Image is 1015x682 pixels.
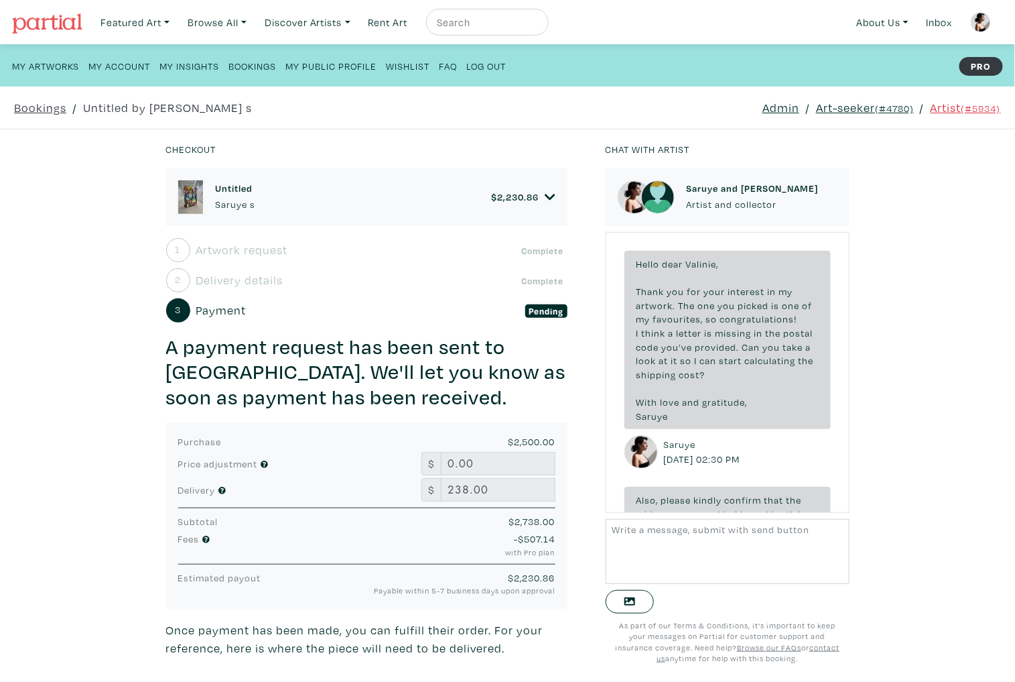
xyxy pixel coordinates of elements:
[694,494,722,506] span: kindly
[196,241,288,259] span: Artwork request
[441,452,555,475] input: Negative number for discount
[518,274,567,288] span: Complete
[686,258,719,270] span: Valinie,
[667,285,685,298] span: you
[166,621,567,657] p: Once payment has been made, you can fulfill their order. For your reference, here is where the pi...
[509,571,555,584] span: $
[762,99,799,117] a: Admin
[661,494,691,506] span: please
[641,180,675,214] img: avatar.png
[606,143,690,156] small: Chat with artist
[88,56,150,74] a: My Account
[718,299,736,312] span: you
[695,341,740,353] span: provided.
[421,478,442,502] span: $
[679,299,695,312] span: The
[961,102,1001,115] small: (#5934)
[763,341,781,353] span: you
[653,312,703,325] span: favourites,
[687,182,819,194] h6: Saruye and [PERSON_NAME]
[362,9,414,36] a: Rent Art
[703,396,748,408] span: gratitude,
[720,312,797,325] span: congratulations!
[920,99,925,117] span: /
[285,56,377,74] a: My Public Profile
[959,57,1003,76] strong: PRO
[752,508,804,520] span: residential.
[636,327,639,339] span: I
[663,258,683,270] span: dear
[491,191,539,203] h6: $
[159,60,219,72] small: My Insights
[518,244,567,258] span: Complete
[439,56,457,74] a: FAQ
[386,56,429,74] a: Wishlist
[806,341,811,353] span: a
[738,299,769,312] span: picked
[215,182,255,211] a: Untitled Saruye s
[783,341,803,353] span: take
[439,60,457,72] small: FAQ
[679,368,705,381] span: cost?
[94,9,176,36] a: Featured Art
[421,452,442,475] span: $
[657,642,839,664] a: contact us
[178,457,258,470] span: Price adjustment
[72,99,77,117] span: /
[515,532,555,545] span: -$507.14
[745,354,796,367] span: calculating
[931,99,1001,117] a: Artist(#5934)
[705,327,713,339] span: is
[687,285,701,298] span: for
[662,341,693,353] span: you’ve
[636,396,658,408] span: With
[742,341,760,353] span: Can
[695,354,697,367] span: I
[698,299,716,312] span: one
[784,327,813,339] span: postal
[175,275,181,284] small: 2
[166,335,567,410] h3: A payment request has been sent to [GEOGRAPHIC_DATA]. We'll let you know as soon as payment has b...
[259,9,356,36] a: Discover Artists
[83,99,252,117] a: Untitled by [PERSON_NAME] s
[636,341,659,353] span: code
[178,435,222,448] span: Purchase
[875,102,914,115] small: (#4780)
[783,299,800,312] span: one
[659,354,669,367] span: at
[285,60,377,72] small: My Public Profile
[720,354,742,367] span: start
[441,478,555,502] input: Negative number for discount
[664,437,744,466] small: Saruye [DATE] 02:30 PM
[178,571,261,584] span: Estimated payout
[615,620,839,664] small: As part of our Terms & Conditions, it's important to keep your messages on Partial for customer s...
[178,515,218,528] span: Subtotal
[971,12,991,32] img: phpThumb.php
[704,285,726,298] span: your
[166,143,216,156] small: Checkout
[636,494,659,506] span: Also,
[618,180,651,214] img: phpThumb.php
[677,508,694,520] span: you
[466,60,506,72] small: Log Out
[159,56,219,74] a: My Insights
[624,435,658,469] img: phpThumb.php
[12,60,79,72] small: My Artworks
[175,305,181,315] small: 3
[636,354,657,367] span: look
[772,299,780,312] span: is
[779,285,793,298] span: my
[764,494,784,506] span: that
[803,299,813,312] span: of
[741,508,749,520] span: is
[728,285,765,298] span: interest
[525,304,567,318] span: Pending
[737,642,801,652] a: Browse our FAQs
[816,99,914,117] a: Art-seeker(#4780)
[799,354,814,367] span: the
[850,9,915,36] a: About Us
[182,9,253,36] a: Browse All
[681,354,692,367] span: so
